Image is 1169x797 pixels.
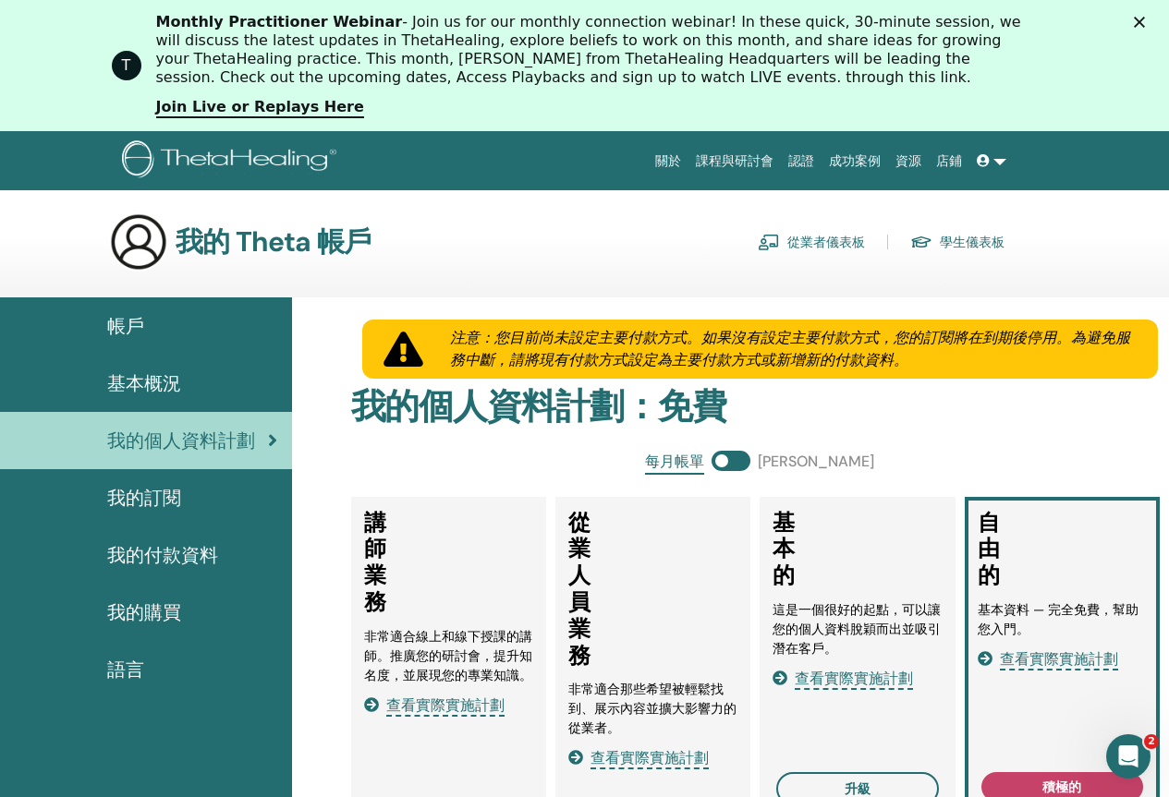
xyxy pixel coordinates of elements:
[1000,649,1118,669] font: 查看實際實施計劃
[688,144,781,178] a: 課程與研討會
[655,153,681,168] font: 關於
[788,153,814,168] font: 認證
[658,383,726,429] font: 免費
[895,153,921,168] font: 資源
[364,628,532,683] font: 非常適合線上和線下授課的講師。推廣您的研討會，提升知名度，並展現您的專業知識。
[648,144,688,178] a: 關於
[645,452,704,471] font: 每月帳單
[978,601,1139,637] font: 基本資料 — 完全免費，幫助您入門。
[624,383,658,429] font: ：
[936,153,962,168] font: 店鋪
[1042,779,1081,795] font: 積極的
[568,681,737,736] font: 非常適合那些希望被輕鬆找到、展示內容並擴大影響力的從業者。
[112,51,141,80] div: Profile image for ThetaHealing
[1106,734,1151,779] iframe: 對講機即時聊天
[696,153,773,168] font: 課程與研討會
[758,227,865,257] a: 從業者儀表板
[107,658,144,682] font: 語言
[845,780,871,797] font: 升級
[910,227,1005,257] a: 學生儀表板
[107,543,218,567] font: 我的付款資料
[978,649,1118,669] a: 查看實際實施計劃
[450,328,1130,369] font: 注意：您目前尚未設定主要付款方式。如果沒有設定主要付款方式，您的訂閱將在到期後停用。為避免服務中斷，請將現有付款方式設定為主要付款方式或新增新的付款資料。
[156,13,1029,87] div: - Join us for our monthly connection webinar! In these quick, 30-minute session, we will discuss ...
[910,235,932,250] img: graduation-cap.svg
[829,153,881,168] font: 成功案例
[758,452,874,471] font: [PERSON_NAME]
[888,144,929,178] a: 資源
[364,508,385,616] font: 講師業務
[107,600,181,624] font: 我的購買
[1148,735,1155,747] font: 2
[107,429,255,453] font: 我的個人資料計劃
[795,669,913,688] font: 查看實際實施計劃
[940,235,1005,251] font: 學生儀表板
[929,144,969,178] a: 店鋪
[773,508,794,590] font: 基本的
[758,234,780,250] img: chalkboard-teacher.svg
[978,508,999,590] font: 自由的
[122,140,343,182] img: logo.png
[107,486,181,510] font: 我的訂閱
[568,508,590,670] font: 從業人員業務
[787,235,865,251] font: 從業者儀表板
[386,695,505,715] font: 查看實際實施計劃
[351,383,625,429] font: 我的個人資料計劃
[364,695,505,715] a: 查看實際實施計劃
[156,13,403,30] b: Monthly Practitioner Webinar
[773,601,941,657] font: 這是一個很好的起點，可以讓您的個人資料脫穎而出並吸引潛在客戶。
[781,144,822,178] a: 認證
[591,748,709,767] font: 查看實際實施計劃
[107,314,144,338] font: 帳戶
[109,212,168,272] img: generic-user-icon.jpg
[568,748,709,767] a: 查看實際實施計劃
[822,144,888,178] a: 成功案例
[176,223,371,260] font: 我的 Theta 帳戶
[773,669,913,688] a: 查看實際實施計劃
[156,98,364,118] a: Join Live or Replays Here
[107,371,181,395] font: 基本概況
[1134,17,1152,28] div: Close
